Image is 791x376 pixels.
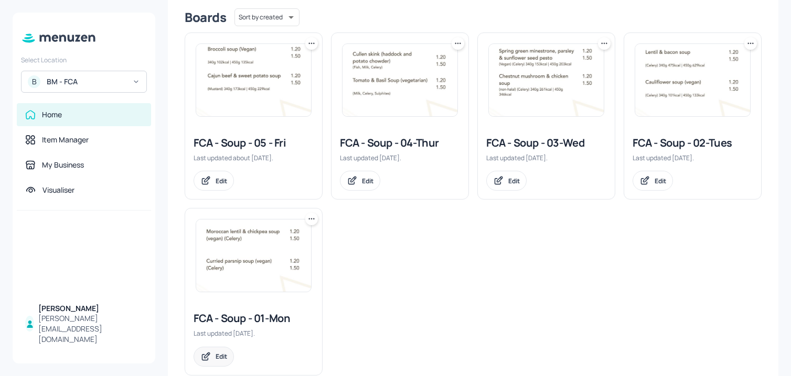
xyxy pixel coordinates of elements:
[486,136,606,150] div: FCA - Soup - 03-Wed
[194,136,314,150] div: FCA - Soup - 05 - Fri
[47,76,126,87] div: BM - FCA
[196,44,311,116] img: 2025-08-13-1755084319152qdrx8f92wx.jpeg
[42,160,84,170] div: My Business
[42,109,62,120] div: Home
[194,329,314,338] div: Last updated [DATE].
[196,219,311,292] img: 2025-09-08-1757328908154rxyv53qwi1.jpeg
[185,9,226,26] div: Boards
[38,303,143,314] div: [PERSON_NAME]
[194,311,314,326] div: FCA - Soup - 01-Mon
[38,313,143,345] div: [PERSON_NAME][EMAIL_ADDRESS][DOMAIN_NAME]
[486,153,606,162] div: Last updated [DATE].
[28,75,40,88] div: B
[633,136,753,150] div: FCA - Soup - 02-Tues
[42,185,74,195] div: Visualiser
[216,352,227,361] div: Edit
[508,176,520,185] div: Edit
[42,135,89,145] div: Item Manager
[655,176,666,185] div: Edit
[340,136,460,150] div: FCA - Soup - 04-Thur
[216,176,227,185] div: Edit
[234,7,300,28] div: Sort by created
[194,153,314,162] div: Last updated about [DATE].
[489,44,604,116] img: 2025-05-06-1746529095574sfwru4qt0xs.jpeg
[362,176,373,185] div: Edit
[340,153,460,162] div: Last updated [DATE].
[21,56,147,64] div: Select Location
[343,44,457,116] img: 2025-09-18-17581848233575nbh9h5ljvs.jpeg
[633,153,753,162] div: Last updated [DATE].
[635,44,750,116] img: 2025-06-17-1750152927549sdmbya60hc.jpeg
